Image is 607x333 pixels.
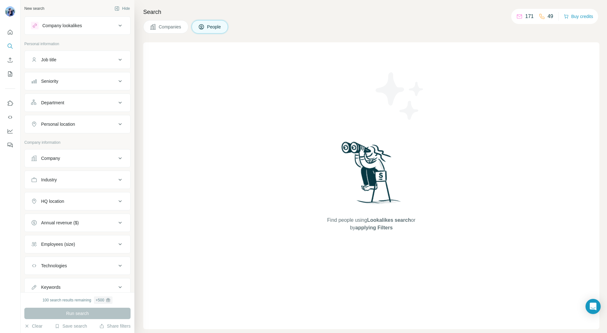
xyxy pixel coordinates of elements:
[586,299,601,314] div: Open Intercom Messenger
[5,40,15,52] button: Search
[41,57,56,63] div: Job title
[41,241,75,247] div: Employees (size)
[99,323,131,329] button: Share filters
[24,323,42,329] button: Clear
[41,263,67,269] div: Technologies
[25,52,130,67] button: Job title
[24,41,131,47] p: Personal information
[25,74,130,89] button: Seniority
[5,27,15,38] button: Quick start
[25,95,130,110] button: Department
[321,216,422,232] span: Find people using or by
[41,78,58,84] div: Seniority
[41,100,64,106] div: Department
[143,8,599,16] h4: Search
[25,117,130,132] button: Personal location
[110,4,134,13] button: Hide
[96,297,104,303] div: + 500
[367,217,411,223] span: Lookalikes search
[41,220,79,226] div: Annual revenue ($)
[25,237,130,252] button: Employees (size)
[5,112,15,123] button: Use Surfe API
[5,125,15,137] button: Dashboard
[25,151,130,166] button: Company
[25,215,130,230] button: Annual revenue ($)
[42,296,112,304] div: 100 search results remaining
[371,68,428,124] img: Surfe Illustration - Stars
[159,24,182,30] span: Companies
[548,13,553,20] p: 49
[24,140,131,145] p: Company information
[25,172,130,187] button: Industry
[5,54,15,66] button: Enrich CSV
[41,177,57,183] div: Industry
[25,18,130,33] button: Company lookalikes
[5,98,15,109] button: Use Surfe on LinkedIn
[339,140,404,210] img: Surfe Illustration - Woman searching with binoculars
[525,13,534,20] p: 171
[55,323,87,329] button: Save search
[5,139,15,151] button: Feedback
[25,258,130,273] button: Technologies
[355,225,393,230] span: applying Filters
[42,22,82,29] div: Company lookalikes
[207,24,222,30] span: People
[564,12,593,21] button: Buy credits
[24,6,44,11] div: New search
[25,194,130,209] button: HQ location
[25,280,130,295] button: Keywords
[41,198,64,204] div: HQ location
[41,284,60,290] div: Keywords
[41,121,75,127] div: Personal location
[5,6,15,16] img: Avatar
[5,68,15,80] button: My lists
[41,155,60,161] div: Company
